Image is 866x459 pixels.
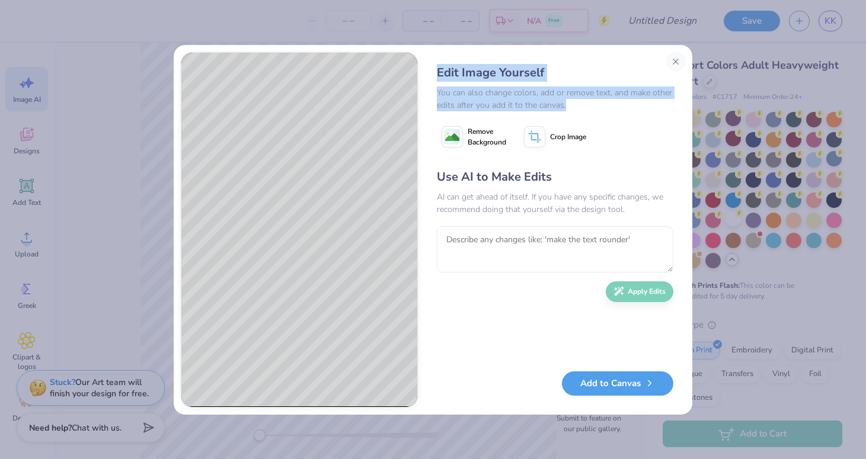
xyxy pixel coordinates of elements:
div: Edit Image Yourself [437,64,673,82]
span: Remove Background [468,126,506,147]
div: Use AI to Make Edits [437,168,673,186]
button: Add to Canvas [562,371,673,396]
button: Crop Image [519,122,593,152]
button: Remove Background [437,122,511,152]
div: You can also change colors, add or remove text, and make other edits after you add it to the canvas. [437,86,673,111]
div: AI can get ahead of itself. If you have any specific changes, we recommend doing that yourself vi... [437,191,673,216]
span: Crop Image [550,131,586,142]
button: Close [666,52,685,71]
